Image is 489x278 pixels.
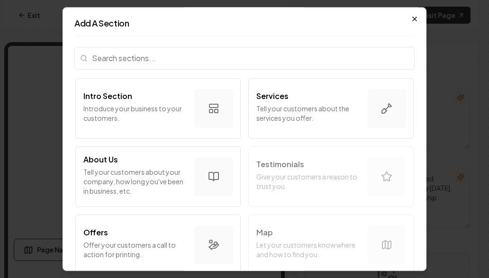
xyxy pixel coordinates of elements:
p: Tell your customers about your company, how long you've been in business, etc. [83,167,187,196]
h2: Add A Section [74,19,415,27]
p: Services [256,90,289,102]
p: Introduce your business to your customers. [83,104,187,123]
p: Offer your customers a call to action for printing. [83,240,187,259]
p: Tell your customers about the services you offer. [256,104,360,123]
button: OffersOffer your customers a call to action for printing. [75,215,241,275]
button: About UsTell your customers about your company, how long you've been in business, etc. [75,146,241,207]
p: Intro Section [83,90,132,102]
button: Intro SectionIntroduce your business to your customers. [75,78,241,139]
button: ServicesTell your customers about the services you offer. [248,78,414,139]
p: About Us [83,154,118,165]
p: Offers [83,227,108,238]
input: Search sections... [74,47,415,70]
